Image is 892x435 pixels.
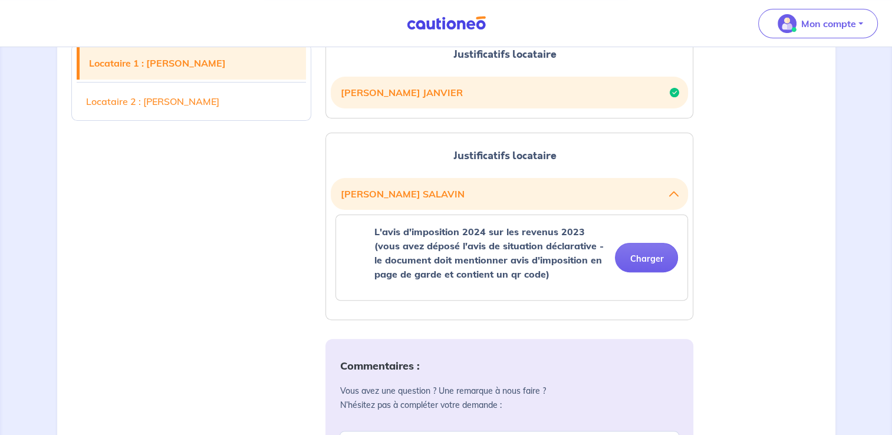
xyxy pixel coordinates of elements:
button: [PERSON_NAME] JANVIER [340,81,679,104]
button: Charger [615,243,678,272]
p: Mon compte [801,17,856,31]
strong: Commentaires : [340,359,419,373]
span: Justificatifs locataire [453,47,557,62]
img: Cautioneo [402,16,491,31]
a: Locataire 2 : [PERSON_NAME] [77,85,307,118]
button: illu_account_valid_menu.svgMon compte [758,9,878,38]
p: Vous avez une question ? Une remarque à nous faire ? N’hésitez pas à compléter votre demande : [340,384,679,412]
img: illu_account_valid_menu.svg [778,14,796,33]
span: Justificatifs locataire [453,148,557,163]
button: [PERSON_NAME] SALAVIN [340,183,679,205]
a: Locataire 1 : [PERSON_NAME] [80,47,307,80]
strong: L'avis d'imposition 2024 sur les revenus 2023 (vous avez déposé l'avis de situation déclarative -... [374,226,603,280]
div: categoryName: lavis-dimposition-2024-sur-les-revenus-2023-vous-avez-depose-lavis-de-situation-dec... [335,215,688,301]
